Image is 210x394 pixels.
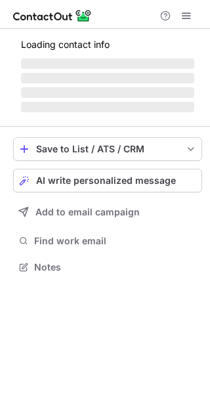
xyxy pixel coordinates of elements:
span: Find work email [34,235,197,247]
span: ‌ [21,58,194,69]
div: Save to List / ATS / CRM [36,144,179,154]
button: Add to email campaign [13,200,202,224]
button: Find work email [13,232,202,250]
span: Add to email campaign [35,207,140,217]
span: AI write personalized message [36,175,176,186]
span: ‌ [21,73,194,83]
p: Loading contact info [21,39,194,50]
span: Notes [34,261,197,273]
span: ‌ [21,102,194,112]
span: ‌ [21,87,194,98]
button: save-profile-one-click [13,137,202,161]
button: Notes [13,258,202,276]
img: ContactOut v5.3.10 [13,8,92,24]
button: AI write personalized message [13,169,202,192]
